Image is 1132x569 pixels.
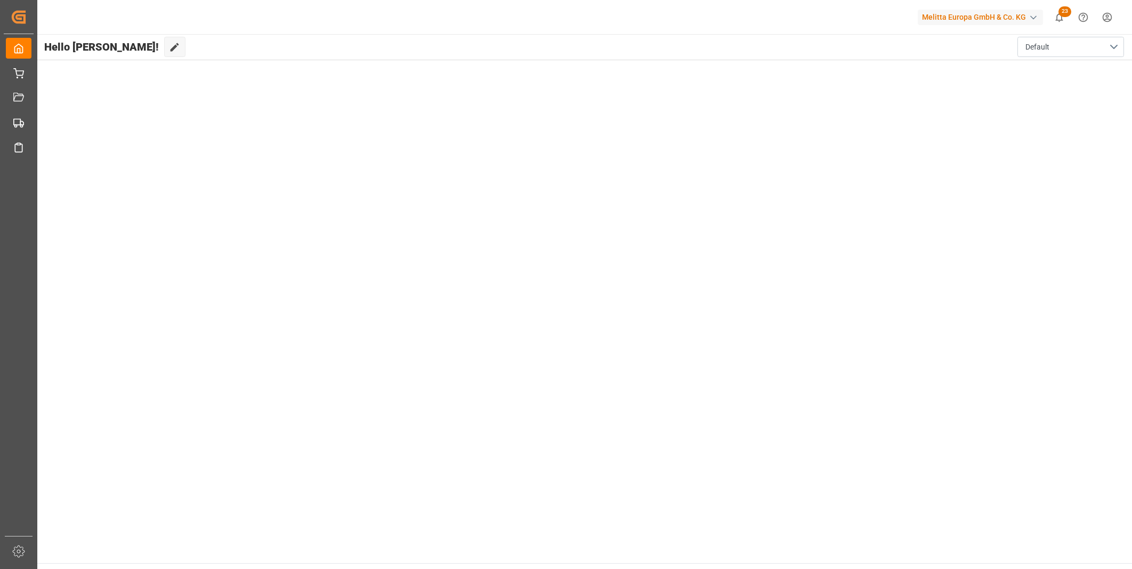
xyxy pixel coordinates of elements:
div: Melitta Europa GmbH & Co. KG [918,10,1043,25]
button: Melitta Europa GmbH & Co. KG [918,7,1047,27]
button: Help Center [1071,5,1095,29]
span: Default [1025,42,1049,53]
span: 23 [1058,6,1071,17]
button: show 23 new notifications [1047,5,1071,29]
button: open menu [1017,37,1124,57]
span: Hello [PERSON_NAME]! [44,37,159,57]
